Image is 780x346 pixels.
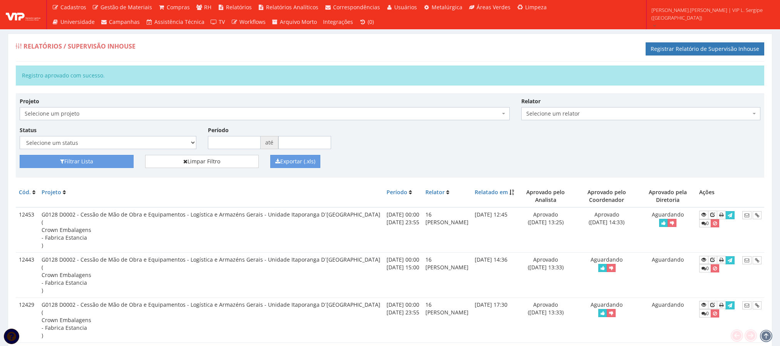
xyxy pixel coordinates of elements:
a: 0 [699,264,711,272]
span: (0) [368,18,374,25]
label: Projeto [20,97,39,105]
a: Universidade [49,15,98,29]
span: Compras [167,3,190,11]
td: 16 [PERSON_NAME] [422,207,472,252]
a: Campanhas [98,15,143,29]
span: Universidade [60,18,95,25]
a: Período [387,188,407,196]
a: Assistência Técnica [143,15,208,29]
td: 12429 [16,298,38,343]
span: Selecione um projeto [25,110,500,118]
span: Relatórios [226,3,252,11]
span: Selecione um relator [521,107,760,120]
a: Projeto [42,188,61,196]
td: Aguardando [639,298,696,343]
a: (0) [356,15,377,29]
a: Integrações [320,15,356,29]
td: 12453 [16,207,38,252]
a: 0 [699,309,711,317]
span: até [261,136,278,149]
th: Aprovado pelo Coordenador [574,185,639,207]
td: [DATE] 00:00 [DATE] 23:55 [383,207,422,252]
button: Enviar E-mail de Teste [742,301,752,309]
a: Cód. [19,188,31,196]
span: [PERSON_NAME].[PERSON_NAME] | VIP L. Sergipe ([GEOGRAPHIC_DATA]) [651,6,770,22]
button: Enviar E-mail de Teste [742,256,752,264]
span: Correspondências [333,3,380,11]
td: 16 [PERSON_NAME] [422,298,472,343]
a: TV [208,15,228,29]
img: logo [6,9,40,20]
span: Limpeza [525,3,547,11]
a: Arquivo Morto [269,15,320,29]
button: Enviar E-mail de Teste [742,211,752,219]
span: Relatórios / Supervisão Inhouse [23,42,136,50]
td: [DATE] 00:00 [DATE] 23:55 [383,298,422,343]
td: G0128 D0002 - Cessão de Mão de Obra e Equipamentos - Logística e Armazéns Gerais - Unidade Itapor... [38,298,383,343]
td: G0128 D0002 - Cessão de Mão de Obra e Equipamentos - Logística e Armazéns Gerais - Unidade Itapor... [38,253,383,298]
td: 12443 [16,253,38,298]
label: Período [208,126,229,134]
th: Ações [696,185,764,207]
td: Aprovado ([DATE] 13:33) [517,298,574,343]
a: Limpar Filtro [145,155,259,168]
th: Aprovado pela Diretoria [639,185,696,207]
td: 16 [PERSON_NAME] [422,253,472,298]
td: Aprovado ([DATE] 13:33) [517,253,574,298]
td: G0128 D0002 - Cessão de Mão de Obra e Equipamentos - Logística e Armazéns Gerais - Unidade Itapor... [38,207,383,252]
td: Aguardando [574,253,639,298]
span: Cadastros [60,3,86,11]
a: Relatado em [475,188,508,196]
td: Aguardando [574,298,639,343]
td: Aprovado ([DATE] 13:25) [517,207,574,252]
span: Áreas Verdes [477,3,511,11]
td: Aguardando [639,207,696,252]
button: Exportar (.xls) [270,155,320,168]
td: [DATE] 17:30 [472,298,517,343]
span: Metalúrgica [432,3,462,11]
td: [DATE] 14:36 [472,253,517,298]
div: Registro aprovado com sucesso. [16,66,764,86]
span: Selecione um projeto [20,107,510,120]
span: Workflows [239,18,266,25]
td: [DATE] 00:00 [DATE] 15:00 [383,253,422,298]
label: Relator [521,97,541,105]
td: Aprovado ([DATE] 14:33) [574,207,639,252]
a: Workflows [228,15,269,29]
span: Gestão de Materiais [100,3,152,11]
th: Aprovado pelo Analista [517,185,574,207]
span: Assistência Técnica [154,18,204,25]
span: Arquivo Morto [280,18,317,25]
span: Selecione um relator [526,110,751,118]
span: TV [219,18,225,25]
span: Relatórios Analíticos [266,3,318,11]
td: Aguardando [639,253,696,298]
label: Status [20,126,37,134]
span: Campanhas [109,18,140,25]
span: RH [204,3,211,11]
span: Usuários [394,3,417,11]
a: 0 [699,219,711,227]
td: [DATE] 12:45 [472,207,517,252]
span: Integrações [323,18,353,25]
a: Relator [425,188,445,196]
a: Registrar Relatório de Supervisão Inhouse [646,42,764,55]
button: Filtrar Lista [20,155,134,168]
